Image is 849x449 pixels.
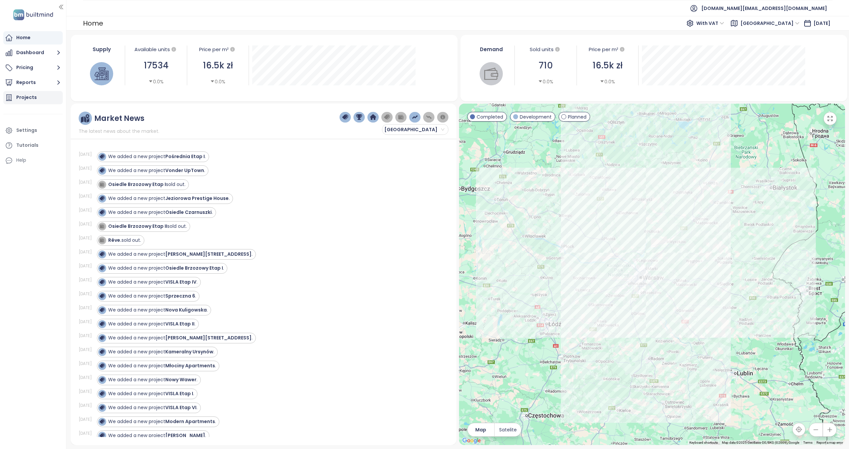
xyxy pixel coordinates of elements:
div: sold out. [108,223,187,230]
div: [DATE] [79,430,95,436]
img: icon [100,196,104,201]
strong: [PERSON_NAME] [165,432,205,439]
strong: Osiedle Brzozowy Etap II [108,223,167,229]
div: Settings [16,126,37,135]
button: Map [468,423,494,436]
span: Planned [568,113,586,121]
div: [DATE] [79,165,95,171]
div: Supply [82,45,122,53]
div: We added a new project . [108,362,216,369]
strong: Sprzeczna 6 [165,293,195,299]
div: 0.0% [600,78,615,85]
span: caret-down [538,79,543,84]
div: We added a new project . [108,265,224,272]
div: We added a new project . [108,432,206,439]
button: Reports [3,76,63,89]
strong: Rêve. [108,237,121,243]
strong: [PERSON_NAME][STREET_ADDRESS] [165,334,252,341]
div: sold out. [108,237,141,244]
img: icon [100,154,104,159]
strong: Osiedle Brzozowy Etap I [165,265,223,271]
span: Warszawa [740,18,800,28]
strong: VISLA Etap IV [165,279,196,285]
div: We added a new project . [108,376,197,383]
strong: Pośrednia Etap I [165,153,205,160]
div: 0.0% [538,78,553,85]
strong: Modern Apartments [165,418,215,425]
div: 16.5k zł [191,59,245,72]
div: 16.5k zł [580,59,635,72]
span: The latest news about the market. [79,128,159,135]
div: [DATE] [79,375,95,381]
img: icon [100,363,104,368]
div: [DATE] [79,333,95,339]
img: icon [100,224,104,228]
button: Pricing [3,61,63,74]
img: price-decreases.png [426,114,432,120]
div: sold out. [108,181,186,188]
div: Price per m² [199,45,229,53]
strong: Nova Kuligowska [165,307,207,313]
a: Terms (opens in new tab) [803,441,812,444]
img: icon [100,419,104,424]
img: icon [100,433,104,438]
div: We added a new project . [108,390,194,397]
img: ruler [81,114,89,123]
div: 17534 [128,59,183,72]
img: home-dark-blue.png [370,114,376,120]
div: We added a new project . [108,307,208,314]
img: icon [100,294,104,298]
div: [DATE] [79,193,95,199]
img: icon [100,391,104,396]
div: Market News [94,114,144,123]
div: We added a new project . [108,320,195,327]
div: We added a new project . [108,279,197,286]
div: [DATE] [79,319,95,325]
span: Map [475,426,486,433]
img: price-increases.png [412,114,418,120]
img: wallet-dark-grey.png [398,114,404,120]
div: [DATE] [79,151,95,157]
img: icon [100,280,104,284]
div: 0.0% [148,78,164,85]
strong: VISLA Etap I [165,390,193,397]
div: We added a new project . [108,167,205,174]
img: icon [100,252,104,256]
div: We added a new project . [108,195,230,202]
div: [DATE] [79,361,95,367]
img: trophy-dark-blue.png [356,114,362,120]
a: Open this area in Google Maps (opens a new window) [461,436,483,445]
div: [DATE] [79,416,95,422]
div: Home [16,34,31,42]
div: [DATE] [79,263,95,269]
img: icon [100,182,104,187]
div: [DATE] [79,389,95,395]
img: icon [100,321,104,326]
div: We added a new project . [108,348,214,355]
img: icon [100,335,104,340]
span: Map data ©2025 GeoBasis-DE/BKG (©2009), Google [722,441,799,444]
strong: Młociny Apartments [165,362,215,369]
span: caret-down [148,79,153,84]
img: price-tag-dark-blue.png [342,114,348,120]
div: [DATE] [79,347,95,353]
img: Google [461,436,483,445]
div: We added a new project . [108,153,206,160]
div: Home [83,17,103,29]
img: icon [100,308,104,312]
div: We added a new project . [108,293,196,300]
img: icon [100,405,104,410]
img: logo [11,8,55,22]
img: icon [100,349,104,354]
div: [DATE] [79,235,95,241]
div: 710 [518,59,573,72]
div: [DATE] [79,249,95,255]
a: Report a map error [816,441,843,444]
strong: Kameralny Ursynów [165,348,213,355]
div: [DATE] [79,277,95,283]
div: Help [3,154,63,167]
div: [DATE] [79,305,95,311]
button: Dashboard [3,46,63,59]
img: icon [100,210,104,215]
strong: Osiedle Czarnuszki [165,209,212,216]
